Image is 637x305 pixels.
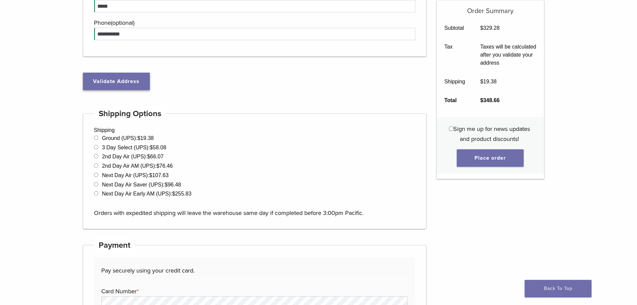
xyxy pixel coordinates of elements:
bdi: 255.83 [172,191,192,197]
label: Next Day Air (UPS): [102,172,169,178]
span: $ [172,191,175,197]
div: Shipping [83,113,427,229]
bdi: 96.48 [165,182,181,187]
p: Orders with expedited shipping will leave the warehouse same day if completed before 3:00pm Pacific. [94,198,416,218]
label: Card Number [101,286,406,296]
h4: Shipping Options [94,106,166,122]
td: Taxes will be calculated after you validate your address [473,37,544,72]
label: Ground (UPS): [102,135,154,141]
p: Pay securely using your credit card. [101,265,408,276]
bdi: 329.28 [480,25,500,31]
bdi: 348.66 [480,97,500,103]
th: Tax [437,37,473,72]
span: Sign me up for news updates and product discounts! [453,125,530,143]
span: $ [480,25,483,31]
label: 2nd Day Air (UPS): [102,154,164,159]
label: Next Day Air Early AM (UPS): [102,191,192,197]
span: $ [147,154,150,159]
label: 3 Day Select (UPS): [102,145,166,150]
button: Place order [457,149,524,167]
span: $ [480,79,483,84]
label: Phone [94,18,414,28]
th: Subtotal [437,19,473,37]
span: $ [165,182,168,187]
th: Total [437,91,473,110]
span: $ [480,97,483,103]
span: (optional) [111,19,134,26]
button: Validate Address [83,73,150,90]
th: Shipping [437,72,473,91]
bdi: 19.38 [480,79,497,84]
bdi: 66.07 [147,154,164,159]
span: $ [156,163,160,169]
span: $ [149,172,152,178]
input: Sign me up for news updates and product discounts! [449,127,453,131]
label: Next Day Air Saver (UPS): [102,182,181,187]
h4: Payment [94,237,135,253]
span: $ [137,135,140,141]
a: Back To Top [525,280,592,297]
h5: Order Summary [437,0,544,15]
span: $ [150,145,153,150]
bdi: 19.38 [137,135,154,141]
label: 2nd Day Air AM (UPS): [102,163,173,169]
bdi: 58.08 [150,145,166,150]
bdi: 76.46 [156,163,173,169]
bdi: 107.63 [149,172,169,178]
